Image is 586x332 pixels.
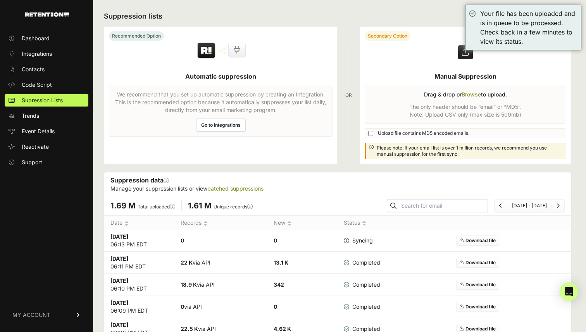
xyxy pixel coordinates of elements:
span: Trends [22,112,39,120]
a: Trends [5,110,88,122]
strong: 0 [181,237,184,244]
span: Event Details [22,127,55,135]
a: Dashboard [5,32,88,45]
a: batched suppressions [207,185,264,192]
strong: 342 [274,281,284,288]
a: Code Script [5,79,88,91]
input: Upload file contains MD5 encoded emails. [368,131,373,136]
td: via API [174,274,268,296]
img: Retention [196,42,216,59]
span: Support [22,158,42,166]
a: Reactivate [5,141,88,153]
span: 1.61 M [188,201,212,210]
a: Next [557,203,560,208]
label: Unique records [214,204,253,210]
img: no_sort-eaf950dc5ab64cae54d48a5578032e96f70b2ecb7d747501f34c8f2db400fb66.gif [203,220,208,226]
a: Contacts [5,63,88,76]
a: MY ACCOUNT [5,303,88,327]
strong: 0 [274,303,277,310]
strong: [DATE] [110,322,128,328]
strong: 22.5 K [181,325,198,332]
label: Total uploaded [138,204,175,210]
div: Recommended Option [109,31,164,41]
strong: 18.9 K [181,281,197,288]
input: Search for email [400,200,488,211]
th: Date [104,216,174,230]
td: via API [174,252,268,274]
span: Syncing [344,237,373,244]
strong: 4.62 K [274,325,291,332]
th: New [267,216,338,230]
nav: Page navigation [494,199,565,212]
img: integration [219,52,226,53]
p: Manage your suppression lists or view [110,185,565,193]
div: Your file has been uploaded and is in queue to be processed. Check back in a few minutes to view ... [480,9,577,46]
th: Records [174,216,268,230]
a: Supression Lists [5,94,88,107]
td: 06:10 PM EDT [104,274,174,296]
span: Supression Lists [22,96,63,104]
img: integration [219,50,226,52]
h2: Suppression lists [104,11,571,22]
div: OR [345,26,352,164]
td: 06:11 PM EDT [104,252,174,274]
span: Integrations [22,50,52,58]
a: Event Details [5,125,88,138]
span: Completed [344,303,380,311]
a: Download file [456,258,499,268]
strong: [DATE] [110,299,128,306]
img: integration [219,48,226,50]
span: Upload file contains MD5 encoded emails. [378,130,469,136]
div: Open Intercom Messenger [560,282,578,301]
span: Reactivate [22,143,49,151]
a: Download file [456,302,499,312]
div: Suppression data [104,172,571,196]
img: no_sort-eaf950dc5ab64cae54d48a5578032e96f70b2ecb7d747501f34c8f2db400fb66.gif [362,220,366,226]
strong: 22 K [181,259,193,266]
strong: [DATE] [110,277,128,284]
th: Status [338,216,386,230]
span: MY ACCOUNT [12,311,50,319]
a: Integrations [5,48,88,60]
p: We recommend that you set up automatic suppression by creating an Integration. This is the recomm... [114,91,327,114]
span: 1.69 M [110,201,136,210]
span: Completed [344,281,380,289]
span: Code Script [22,81,52,89]
img: Retention.com [25,12,69,17]
a: Go to integrations [196,119,246,132]
img: no_sort-eaf950dc5ab64cae54d48a5578032e96f70b2ecb7d747501f34c8f2db400fb66.gif [287,220,291,226]
h5: Automatic suppression [185,72,256,81]
td: via API [174,296,268,318]
a: Support [5,156,88,169]
td: 06:09 PM EDT [104,296,174,318]
strong: 0 [181,303,184,310]
a: Download file [456,280,499,290]
strong: [DATE] [110,233,128,240]
td: 06:13 PM EDT [104,230,174,252]
strong: 13.1 K [274,259,288,266]
a: Download file [456,236,499,246]
img: no_sort-eaf950dc5ab64cae54d48a5578032e96f70b2ecb7d747501f34c8f2db400fb66.gif [124,220,129,226]
strong: 0 [274,237,277,244]
strong: [DATE] [110,255,128,262]
a: Previous [499,203,502,208]
span: Contacts [22,65,45,73]
span: Dashboard [22,34,50,42]
li: [DATE] - [DATE] [507,203,552,209]
span: Completed [344,259,380,267]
